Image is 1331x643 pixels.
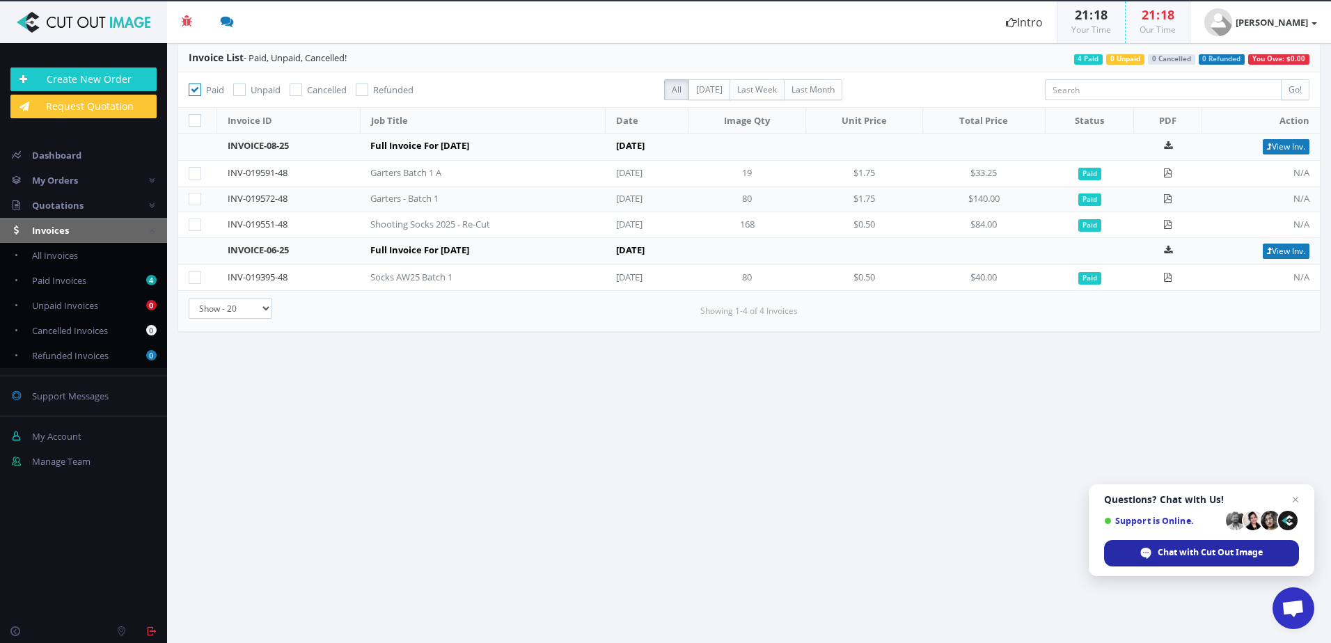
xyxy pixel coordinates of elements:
[32,249,78,262] span: All Invoices
[688,265,806,291] td: 80
[806,161,923,186] td: $1.75
[606,161,688,186] td: [DATE]
[32,299,98,312] span: Unpaid Invoices
[1140,24,1176,35] small: Our Time
[1204,8,1232,36] img: user_default.jpg
[1202,265,1320,291] td: N/A
[606,265,688,291] td: [DATE]
[360,238,605,265] td: Full Invoice For [DATE]
[1078,219,1101,232] span: Paid
[360,108,605,134] th: Job Title
[228,218,288,230] a: INV-019551-48
[32,390,109,402] span: Support Messages
[360,134,605,161] td: Full Invoice For [DATE]
[606,238,806,265] td: [DATE]
[1202,212,1320,238] td: N/A
[251,84,281,96] span: Unpaid
[1104,494,1299,505] span: Questions? Chat with Us!
[688,161,806,186] td: 19
[1263,244,1309,259] a: View Inv.
[32,274,86,287] span: Paid Invoices
[806,265,923,291] td: $0.50
[32,455,90,468] span: Manage Team
[146,275,157,285] b: 4
[1158,546,1263,559] span: Chat with Cut Out Image
[228,271,288,283] a: INV-019395-48
[1190,1,1331,43] a: [PERSON_NAME]
[1199,54,1245,65] span: 0 Refunded
[664,79,689,100] label: All
[1104,516,1221,526] span: Support is Online.
[1078,168,1101,180] span: Paid
[606,108,688,134] th: Date
[700,305,798,317] small: Showing 1-4 of 4 Invoices
[1263,139,1309,154] a: View Inv.
[307,84,347,96] span: Cancelled
[1287,491,1304,508] span: Close chat
[32,199,84,212] span: Quotations
[922,212,1045,238] td: $84.00
[146,300,157,310] b: 0
[806,108,923,134] th: Unit Price
[370,166,510,180] div: Garters Batch 1 A
[370,218,510,231] div: Shooting Socks 2025 - Re-Cut
[688,108,806,134] th: Image Qty
[32,224,69,237] span: Invoices
[1281,79,1309,100] input: Go!
[370,271,510,284] div: Socks AW25 Batch 1
[922,265,1045,291] td: $40.00
[146,325,157,335] b: 0
[1046,108,1134,134] th: Status
[1148,54,1195,65] span: 0 Cancelled
[1156,6,1160,23] span: :
[32,324,108,337] span: Cancelled Invoices
[1045,79,1282,100] input: Search
[370,192,510,205] div: Garters - Batch 1
[32,149,81,161] span: Dashboard
[688,186,806,212] td: 80
[10,68,157,91] a: Create New Order
[922,108,1045,134] th: Total Price
[806,186,923,212] td: $1.75
[606,134,806,161] td: [DATE]
[1104,540,1299,566] div: Chat with Cut Out Image
[32,174,78,186] span: My Orders
[228,139,289,152] a: INVOICE-08-25
[688,79,730,100] label: [DATE]
[1202,186,1320,212] td: N/A
[922,186,1045,212] td: $140.00
[1094,6,1108,23] span: 18
[32,430,81,443] span: My Account
[1142,6,1156,23] span: 21
[1202,108,1320,134] th: Action
[1071,24,1111,35] small: Your Time
[146,350,157,360] b: 0
[1075,6,1089,23] span: 21
[806,212,923,238] td: $0.50
[1134,108,1202,134] th: PDF
[922,161,1045,186] td: $33.25
[373,84,414,96] span: Refunded
[606,186,688,212] td: [DATE]
[606,212,688,238] td: [DATE]
[32,349,109,362] span: Refunded Invoices
[228,192,288,205] a: INV-019572-48
[10,12,157,33] img: Cut Out Image
[784,79,842,100] label: Last Month
[1160,6,1174,23] span: 18
[189,51,347,64] span: - Paid, Unpaid, Cancelled!
[1202,161,1320,186] td: N/A
[1089,6,1094,23] span: :
[217,108,361,134] th: Invoice ID
[1078,193,1101,206] span: Paid
[992,1,1057,43] a: Intro
[1074,54,1103,65] span: 4 Paid
[730,79,785,100] label: Last Week
[1236,16,1308,29] strong: [PERSON_NAME]
[228,166,288,179] a: INV-019591-48
[206,84,224,96] span: Paid
[1078,272,1101,285] span: Paid
[688,212,806,238] td: 168
[10,95,157,118] a: Request Quotation
[1248,54,1309,65] span: You Owe: $0.00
